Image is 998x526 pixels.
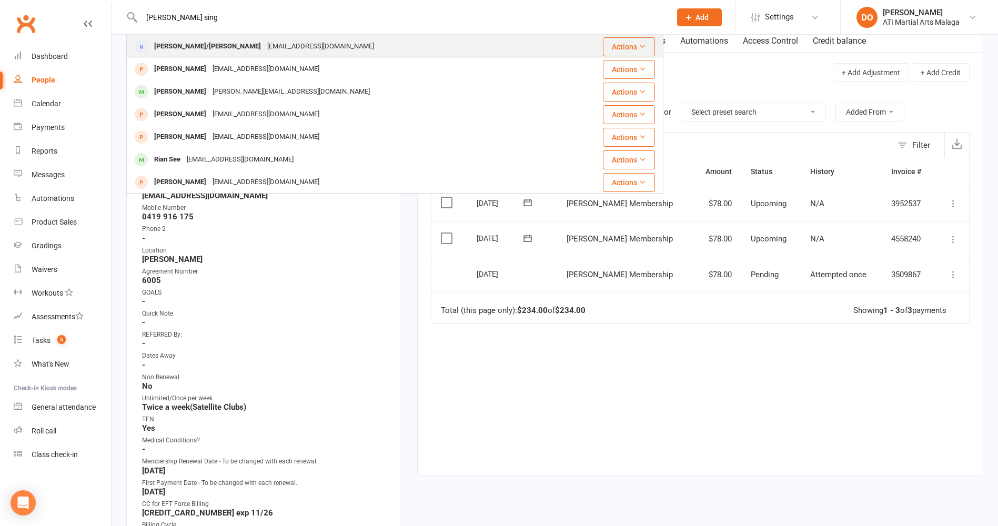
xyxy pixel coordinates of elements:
div: Payments [32,123,65,131]
a: Product Sales [14,210,111,234]
div: [EMAIL_ADDRESS][DOMAIN_NAME] [264,39,377,54]
div: Phone 2 [142,224,387,234]
div: [DATE] [477,195,525,211]
div: GOALS [142,288,387,298]
strong: Yes [142,423,387,433]
th: Status [741,158,800,185]
button: Actions [603,173,655,192]
button: + Add Credit [912,63,970,82]
div: [DATE] [477,230,525,246]
th: Invoice # [882,158,935,185]
button: Actions [603,128,655,147]
a: Payments [14,116,111,139]
div: [PERSON_NAME] [151,107,209,122]
span: Upcoming [751,199,787,208]
span: Settings [765,5,794,29]
div: Reports [32,147,57,155]
a: Clubworx [13,11,39,37]
div: Class check-in [32,450,78,459]
th: History [801,158,882,185]
div: [EMAIL_ADDRESS][DOMAIN_NAME] [184,152,297,167]
div: People [32,76,55,84]
div: Unlimited/Once per week [142,393,387,403]
a: Automations [673,29,735,53]
div: Mobile Number [142,203,387,213]
div: Dashboard [32,52,68,60]
div: TFN [142,414,387,424]
td: 3952537 [882,186,935,221]
span: N/A [810,234,824,244]
div: Total (this page only): of [441,306,586,315]
button: Actions [603,60,655,79]
span: Upcoming [751,234,787,244]
div: Product Sales [32,218,77,226]
div: Waivers [32,265,57,274]
th: Amount [692,158,741,185]
div: [EMAIL_ADDRESS][DOMAIN_NAME] [209,62,322,77]
span: [PERSON_NAME] Membership [567,199,673,208]
div: ATI Martial Arts Malaga [883,17,960,27]
div: [PERSON_NAME] [151,175,209,190]
span: [PERSON_NAME] Membership [567,270,673,279]
a: General attendance kiosk mode [14,396,111,419]
span: 5 [57,335,66,344]
strong: 1 - 3 [883,306,900,315]
strong: [DATE] [142,487,387,497]
div: Location [142,246,387,256]
strong: - [142,297,387,306]
td: $78.00 [692,257,741,292]
strong: - [142,339,387,348]
strong: [PERSON_NAME] [142,255,387,264]
div: Dates Away [142,351,387,361]
div: Assessments [32,312,84,321]
div: [PERSON_NAME][EMAIL_ADDRESS][DOMAIN_NAME] [209,84,373,99]
div: Agreement Number [142,267,387,277]
a: Roll call [14,419,111,443]
div: [PERSON_NAME] [883,8,960,17]
strong: - [142,444,387,454]
div: [PERSON_NAME] [151,84,209,99]
div: Tasks [32,336,51,345]
button: Actions [603,150,655,169]
div: Gradings [32,241,62,250]
span: N/A [810,199,824,208]
a: Automations [14,187,111,210]
a: Class kiosk mode [14,443,111,467]
div: Medical Conditions? [142,436,387,446]
td: 4558240 [882,221,935,257]
td: $78.00 [692,221,741,257]
strong: 0419 916 175 [142,212,387,221]
div: [DATE] [477,266,525,282]
a: Dashboard [14,45,111,68]
a: Tasks 5 [14,329,111,352]
div: DO [856,7,878,28]
div: Rian See [151,152,184,167]
div: REFERRED By: [142,330,387,340]
strong: 3 [908,306,912,315]
strong: $234.00 [517,306,548,315]
div: [PERSON_NAME] [151,62,209,77]
span: [PERSON_NAME] Membership [567,234,673,244]
div: [EMAIL_ADDRESS][DOMAIN_NAME] [209,129,322,145]
div: First Payment Date - To be changed with each renewal. [142,478,387,488]
div: Non Renewal [142,372,387,382]
div: General attendance [32,403,96,411]
button: Filter [892,133,944,158]
button: Actions [603,105,655,124]
td: 3509867 [882,257,935,292]
strong: - [142,360,387,370]
strong: $234.00 [555,306,586,315]
div: [PERSON_NAME] [151,129,209,145]
a: Gradings [14,234,111,258]
button: Actions [603,83,655,102]
strong: [EMAIL_ADDRESS][DOMAIN_NAME] [142,191,387,200]
a: Calendar [14,92,111,116]
strong: [CREDIT_CARD_NUMBER] exp 11/26 [142,508,387,518]
div: Workouts [32,289,63,297]
div: Calendar [32,99,61,108]
a: Workouts [14,281,111,305]
div: Automations [32,194,74,203]
button: Added From [835,103,904,122]
strong: Twice a week(Satellite Clubs) [142,402,387,412]
div: What's New [32,360,69,368]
